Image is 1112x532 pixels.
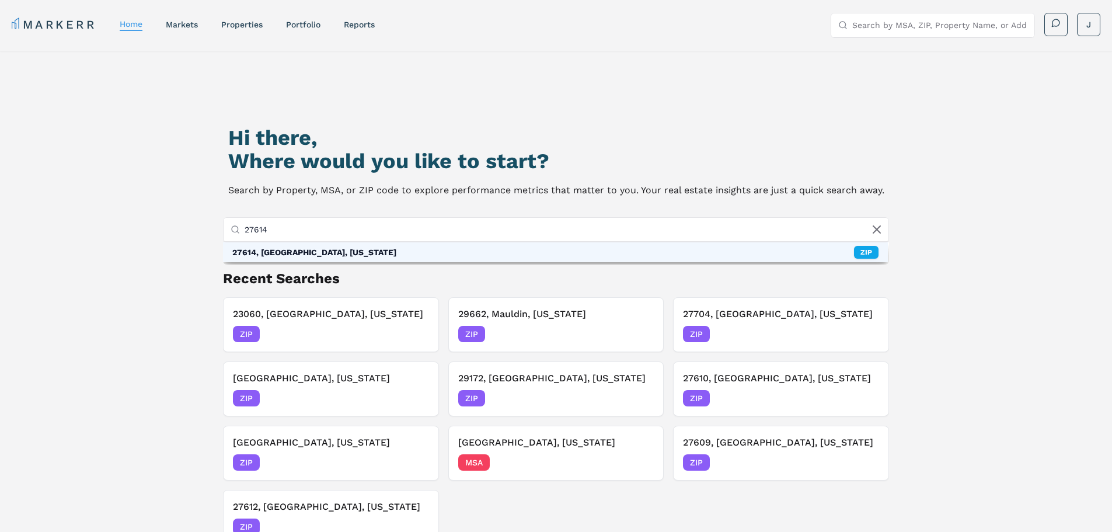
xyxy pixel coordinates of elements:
a: reports [344,20,375,29]
span: [DATE] [853,392,879,404]
h3: 27612, [GEOGRAPHIC_DATA], [US_STATE] [233,500,429,514]
h3: [GEOGRAPHIC_DATA], [US_STATE] [233,436,429,450]
span: ZIP [233,454,260,471]
h3: 27610, [GEOGRAPHIC_DATA], [US_STATE] [683,371,879,385]
input: Search by MSA, ZIP, Property Name, or Address [852,13,1027,37]
button: 29172, [GEOGRAPHIC_DATA], [US_STATE]ZIP[DATE] [448,361,664,416]
button: 29662, Mauldin, [US_STATE]ZIP[DATE] [448,297,664,352]
h3: 27704, [GEOGRAPHIC_DATA], [US_STATE] [683,307,879,321]
div: ZIP [854,246,879,259]
a: MARKERR [12,16,96,33]
span: ZIP [683,326,710,342]
span: [DATE] [628,457,654,468]
a: home [120,19,142,29]
span: [DATE] [628,392,654,404]
h3: 23060, [GEOGRAPHIC_DATA], [US_STATE] [233,307,429,321]
button: J [1077,13,1100,36]
h2: Recent Searches [223,269,890,288]
h1: Hi there, [228,126,884,149]
h3: 27609, [GEOGRAPHIC_DATA], [US_STATE] [683,436,879,450]
button: 27704, [GEOGRAPHIC_DATA], [US_STATE]ZIP[DATE] [673,297,889,352]
a: Portfolio [286,20,320,29]
h3: [GEOGRAPHIC_DATA], [US_STATE] [233,371,429,385]
a: properties [221,20,263,29]
span: [DATE] [853,457,879,468]
div: Suggestions [223,242,888,262]
span: ZIP [458,326,485,342]
h3: [GEOGRAPHIC_DATA], [US_STATE] [458,436,654,450]
span: [DATE] [403,457,429,468]
button: 27610, [GEOGRAPHIC_DATA], [US_STATE]ZIP[DATE] [673,361,889,416]
span: ZIP [683,454,710,471]
button: 27609, [GEOGRAPHIC_DATA], [US_STATE]ZIP[DATE] [673,426,889,481]
span: [DATE] [853,328,879,340]
span: ZIP [233,326,260,342]
button: [GEOGRAPHIC_DATA], [US_STATE]MSA[DATE] [448,426,664,481]
span: [DATE] [628,328,654,340]
h3: 29172, [GEOGRAPHIC_DATA], [US_STATE] [458,371,654,385]
span: [DATE] [403,392,429,404]
span: ZIP [683,390,710,406]
span: MSA [458,454,490,471]
a: markets [166,20,198,29]
button: 23060, [GEOGRAPHIC_DATA], [US_STATE]ZIP[DATE] [223,297,439,352]
span: J [1086,19,1091,30]
p: Search by Property, MSA, or ZIP code to explore performance metrics that matter to you. Your real... [228,182,884,199]
span: ZIP [458,390,485,406]
h2: Where would you like to start? [228,149,884,173]
h3: 29662, Mauldin, [US_STATE] [458,307,654,321]
div: ZIP: 27614, Raleigh, North Carolina [223,242,888,262]
span: ZIP [233,390,260,406]
div: 27614, [GEOGRAPHIC_DATA], [US_STATE] [232,246,396,258]
button: [GEOGRAPHIC_DATA], [US_STATE]ZIP[DATE] [223,361,439,416]
span: [DATE] [403,328,429,340]
input: Search by MSA, ZIP, Property Name, or Address [245,218,882,241]
button: [GEOGRAPHIC_DATA], [US_STATE]ZIP[DATE] [223,426,439,481]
